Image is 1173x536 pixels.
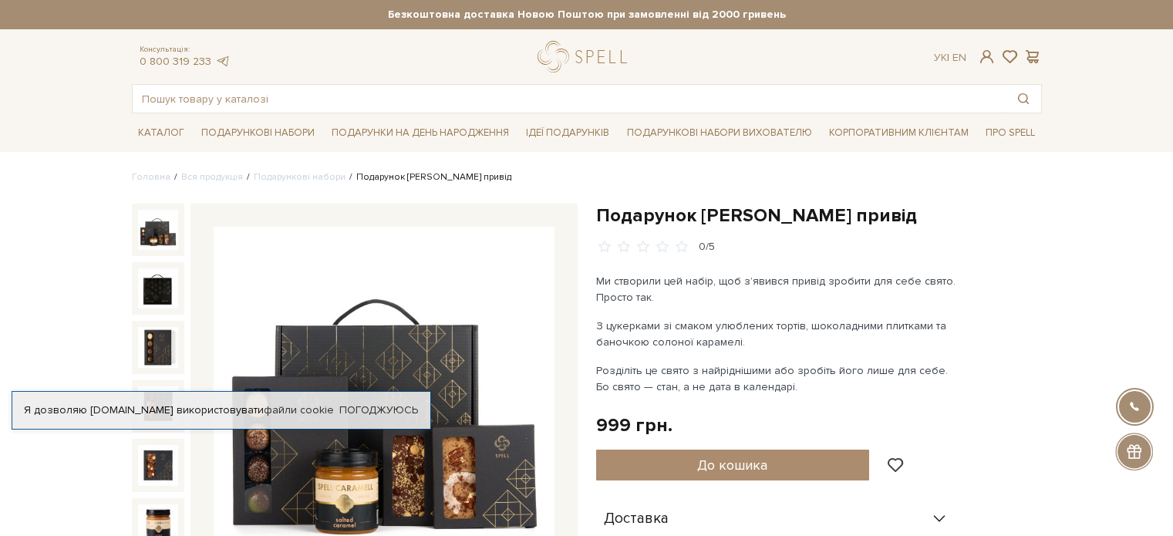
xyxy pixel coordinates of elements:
[12,403,430,417] div: Я дозволяю [DOMAIN_NAME] використовувати
[138,210,178,250] img: Подарунок Солодкий привід
[254,171,345,183] a: Подарункові набори
[596,362,958,395] p: Розділіть це свято з найріднішими або зробіть його лише для себе. Бо свято — стан, а не дата в ка...
[947,51,949,64] span: |
[339,403,418,417] a: Погоджуюсь
[596,450,870,480] button: До кошика
[195,121,321,145] a: Подарункові набори
[345,170,511,184] li: Подарунок [PERSON_NAME] привід
[325,121,515,145] a: Подарунки на День народження
[520,121,615,145] a: Ідеї подарунків
[952,51,966,64] a: En
[133,85,1006,113] input: Пошук товару у каталозі
[140,45,231,55] span: Консультація:
[538,41,634,72] a: logo
[699,240,715,255] div: 0/5
[697,457,767,474] span: До кошика
[132,171,170,183] a: Головна
[596,318,958,350] p: З цукерками зі смаком улюблених тортів, шоколадними плитками та баночкою солоної карамелі.
[979,121,1041,145] a: Про Spell
[596,413,672,437] div: 999 грн.
[138,386,178,426] img: Подарунок Солодкий привід
[132,121,190,145] a: Каталог
[823,120,975,146] a: Корпоративним клієнтам
[181,171,243,183] a: Вся продукція
[621,120,818,146] a: Подарункові набори вихователю
[934,51,966,65] div: Ук
[138,445,178,485] img: Подарунок Солодкий привід
[138,327,178,367] img: Подарунок Солодкий привід
[1006,85,1041,113] button: Пошук товару у каталозі
[140,55,211,68] a: 0 800 319 233
[604,512,669,526] span: Доставка
[264,403,334,416] a: файли cookie
[138,268,178,308] img: Подарунок Солодкий привід
[132,8,1042,22] strong: Безкоштовна доставка Новою Поштою при замовленні від 2000 гривень
[596,204,1042,228] h1: Подарунок [PERSON_NAME] привід
[596,273,958,305] p: Ми створили цей набір, щоб зʼявився привід зробити для себе свято. Просто так.
[215,55,231,68] a: telegram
